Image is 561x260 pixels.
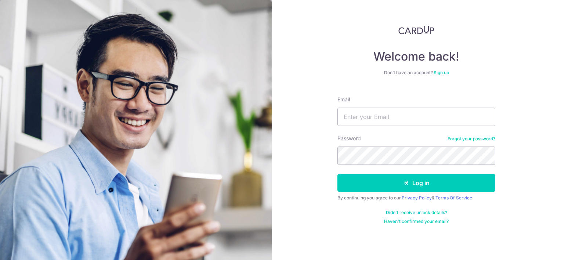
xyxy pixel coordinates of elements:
input: Enter your Email [337,108,495,126]
a: Didn't receive unlock details? [386,210,447,216]
a: Haven't confirmed your email? [384,219,449,224]
label: Password [337,135,361,142]
div: By continuing you agree to our & [337,195,495,201]
h4: Welcome back! [337,49,495,64]
a: Privacy Policy [402,195,432,201]
button: Log in [337,174,495,192]
img: CardUp Logo [398,26,434,35]
a: Forgot your password? [448,136,495,142]
label: Email [337,96,350,103]
a: Terms Of Service [435,195,472,201]
a: Sign up [434,70,449,75]
div: Don’t have an account? [337,70,495,76]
